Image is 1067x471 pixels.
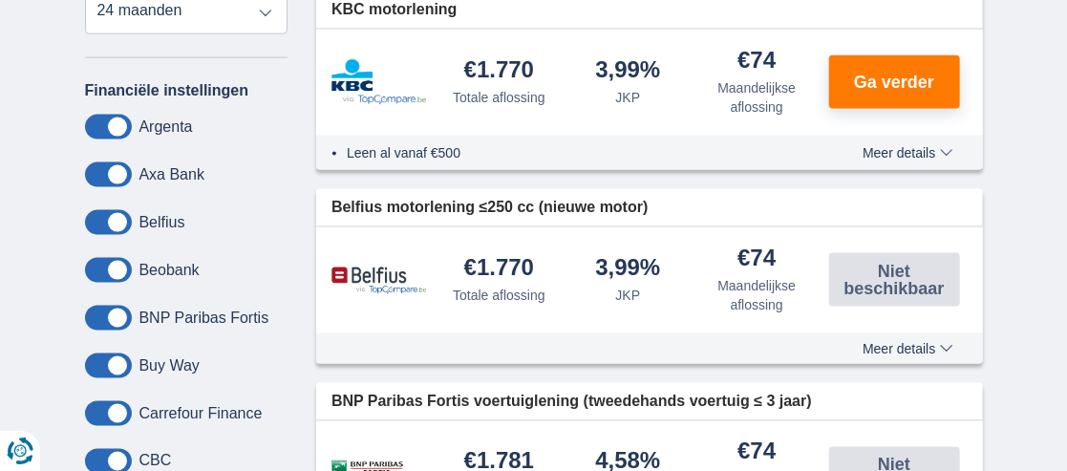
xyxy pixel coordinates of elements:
button: Ga verder [829,55,960,109]
span: Ga verder [854,74,934,91]
label: Carrefour Finance [139,405,263,422]
div: €74 [737,246,776,272]
div: €74 [737,49,776,75]
div: Totale aflossing [453,286,545,305]
span: Niet beschikbaar [835,263,954,297]
span: Meer details [863,342,952,355]
label: Financiële instellingen [85,82,249,99]
li: Leen al vanaf €500 [347,143,822,162]
span: Belfius motorlening ≤250 cc (nieuwe motor) [331,197,649,219]
label: Argenta [139,118,193,136]
img: product.pl.alt KBC [331,59,427,105]
label: Beobank [139,262,200,279]
div: 3,99% [595,58,660,84]
label: Belfius [139,214,185,231]
button: Meer details [848,341,967,356]
label: BNP Paribas Fortis [139,310,269,327]
label: CBC [139,453,172,470]
span: Meer details [863,146,952,160]
label: Buy Way [139,357,200,375]
div: Totale aflossing [453,88,545,107]
div: €74 [737,440,776,466]
span: BNP Paribas Fortis voertuiglening (tweedehands voertuig ≤ 3 jaar) [331,391,812,413]
div: JKP [616,88,641,107]
label: Axa Bank [139,166,204,183]
button: Meer details [848,145,967,161]
div: Maandelijkse aflossing [700,78,814,117]
div: €1.770 [464,58,534,84]
div: 3,99% [595,256,660,282]
img: product.pl.alt Belfius [331,267,427,294]
div: JKP [616,286,641,305]
div: Maandelijkse aflossing [700,276,814,314]
div: €1.770 [464,256,534,282]
button: Niet beschikbaar [829,253,960,307]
